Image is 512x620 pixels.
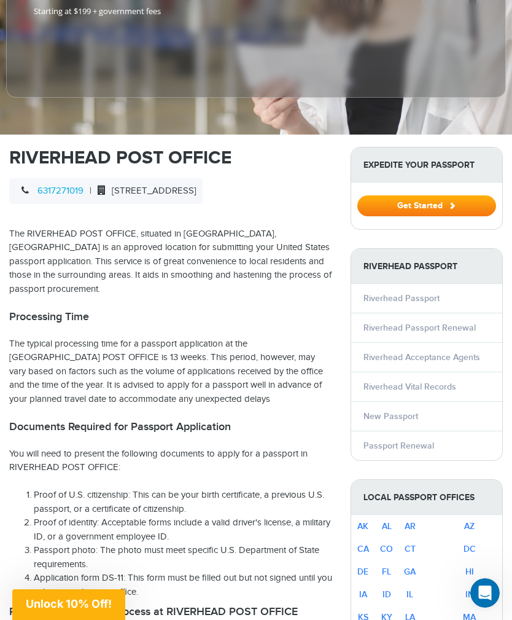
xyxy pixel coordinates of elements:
[405,521,416,532] a: AR
[12,589,125,620] div: Unlock 10% Off!
[382,567,391,577] a: FL
[363,293,440,304] a: Riverhead Passport
[382,521,392,532] a: AL
[470,578,500,608] iframe: Intercom live chat
[9,605,332,619] h2: Passport Application Process at RIVERHEAD POST OFFICE
[357,567,368,577] a: DE
[405,544,416,554] a: CT
[351,147,502,182] strong: Expedite Your Passport
[357,521,368,532] a: AK
[9,227,332,297] p: The RIVERHEAD POST OFFICE, situated in [GEOGRAPHIC_DATA], [GEOGRAPHIC_DATA] is an approved locati...
[351,249,502,284] strong: Riverhead Passport
[34,571,332,599] li: Application form DS-11: This form must be filled out but not signed until you submit it at the po...
[465,567,474,577] a: HI
[37,186,83,196] a: 6317271019
[382,589,391,600] a: ID
[404,567,416,577] a: GA
[34,489,332,516] li: Proof of U.S. citizenship: This can be your birth certificate, a previous U.S. passport, or a cer...
[9,420,332,434] h2: Documents Required for Passport Application
[9,310,332,324] h2: Processing Time
[34,6,478,17] span: Starting at $199 + government fees
[363,411,418,422] a: New Passport
[34,544,332,571] li: Passport photo: The photo must meet specific U.S. Department of State requirements.
[34,516,332,544] li: Proof of identity: Acceptable forms include a valid driver's license, a military ID, or a governm...
[357,200,496,210] a: Get Started
[363,352,480,363] a: Riverhead Acceptance Agents
[357,195,496,216] button: Get Started
[363,382,456,392] a: Riverhead Vital Records
[464,521,475,532] a: AZ
[363,441,434,451] a: Passport Renewal
[465,589,474,600] a: IN
[406,589,413,600] a: IL
[359,589,367,600] a: IA
[380,544,393,554] a: CO
[351,480,502,515] strong: Local Passport Offices
[91,186,196,196] span: [STREET_ADDRESS]
[464,544,476,554] a: DC
[26,597,112,610] span: Unlock 10% Off!
[9,147,332,169] h1: RIVERHEAD POST OFFICE
[34,23,126,85] iframe: Customer reviews powered by Trustpilot
[9,337,332,407] p: The typical processing time for a passport application at the [GEOGRAPHIC_DATA] POST OFFICE is 13...
[9,178,203,205] div: |
[363,323,476,333] a: Riverhead Passport Renewal
[9,447,332,475] p: You will need to present the following documents to apply for a passport in RIVERHEAD POST OFFICE:
[357,544,369,554] a: CA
